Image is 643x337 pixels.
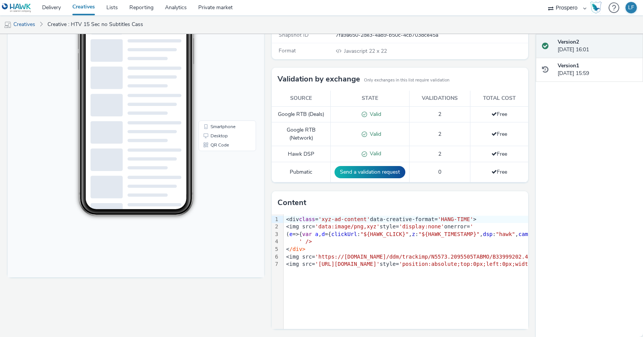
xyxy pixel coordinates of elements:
div: 5 [272,246,279,253]
span: Desktop [203,170,220,174]
strong: Version 1 [558,62,579,69]
div: 7 [272,260,279,268]
span: 'data:image/png,xyz' [315,223,380,230]
span: 'position:absolute;top:0px;left:0px;width:1px;height:1px' [399,261,583,267]
td: Pubmatic [272,162,331,182]
th: Source [272,91,331,106]
th: Validations [410,91,470,106]
span: Valid [367,150,381,157]
span: Javascript [344,47,369,55]
h3: Content [277,197,306,208]
span: "${HAWK_CLICK}" [360,231,408,237]
span: Valid [367,130,381,138]
div: 2 [272,223,279,231]
span: Free [491,168,507,176]
td: Google RTB (Deals) [272,106,331,122]
span: Format [279,47,296,54]
span: 2 [438,111,441,118]
div: LF [628,2,634,13]
span: z [412,231,415,237]
span: "hawk" [496,231,515,237]
img: mobile [4,21,11,29]
span: ' [470,223,473,230]
div: 6 [272,253,279,261]
span: "${HAWK_TIMESTAMP}" [418,231,480,237]
span: dsp [483,231,493,237]
span: Free [491,150,507,158]
img: undefined Logo [2,3,31,13]
div: 3 [272,231,279,238]
span: 0 [438,168,441,176]
span: Valid [367,111,381,118]
td: Hawk DSP [272,146,331,162]
span: 22 x 22 [343,47,387,55]
small: Only exchanges in this list require validation [364,77,449,83]
th: State [331,91,410,106]
span: a [315,231,318,237]
th: Total cost [470,91,528,106]
div: [DATE] 16:01 [558,38,637,54]
span: Snapshot ID [279,31,308,39]
h3: Validation by exchange [277,73,360,85]
span: campaignName [518,231,557,237]
span: clickUrl [331,231,357,237]
span: QR Code [203,179,221,184]
div: 4 [272,238,279,246]
span: e [289,231,292,237]
span: ' /> [299,238,312,244]
a: Creative : HTV 15 Sec no Subtitles Cass [44,15,147,34]
li: Smartphone [193,158,247,168]
a: Hawk Academy [590,2,605,14]
span: var [302,231,312,237]
span: Free [491,130,507,138]
span: Smartphone [203,161,228,165]
li: QR Code [193,177,247,186]
span: 'display:none' [399,223,444,230]
span: 2 [438,130,441,138]
div: [DATE] 15:59 [558,62,637,78]
span: 'xyz-ad-content' [318,216,370,222]
img: Hawk Academy [590,2,602,14]
div: 7fa9a650-2de3-4a89-b50c-4cb7038ce45a [336,31,527,39]
span: d [321,231,325,237]
span: 2 [438,150,441,158]
li: Desktop [193,168,247,177]
td: Google RTB (Network) [272,122,331,146]
span: class [299,216,315,222]
div: 1 [272,216,279,223]
span: 'HANG-TIME' [438,216,473,222]
span: 12:20 [86,29,95,34]
span: '[URL][DOMAIN_NAME]' [315,261,380,267]
span: Free [491,111,507,118]
button: Send a validation request [335,166,405,178]
strong: Version 2 [558,38,579,46]
span: /div> [289,246,305,252]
